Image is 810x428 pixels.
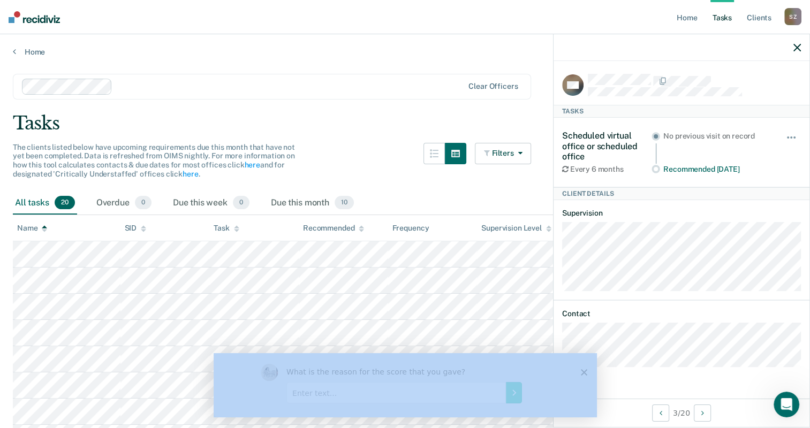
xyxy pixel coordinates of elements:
[60,6,78,23] img: Profile image for Kim
[468,82,518,91] div: Clear officers
[554,105,809,118] div: Tasks
[17,224,47,233] div: Name
[9,324,205,342] textarea: Message…
[7,4,27,25] button: go back
[214,353,597,417] iframe: Survey by Kim from Recidiviz
[335,196,354,210] span: 10
[214,224,239,233] div: Task
[55,196,75,210] span: 20
[784,8,801,25] div: S Z
[663,132,771,141] div: No previous visit on record
[168,4,188,25] button: Home
[135,196,152,210] span: 0
[475,143,532,164] button: Filters
[244,160,260,169] a: here
[171,192,252,215] div: Due this week
[125,224,147,233] div: SID
[554,399,809,427] div: 3 / 20
[694,404,711,422] button: Next Client
[46,6,63,23] div: Profile image for Krysty
[774,392,799,417] iframe: Intercom live chat
[233,196,249,210] span: 0
[17,346,25,355] button: Emoji picker
[184,342,201,359] button: Send a message…
[562,131,652,162] div: Scheduled virtual office or scheduled office
[652,404,669,422] button: Previous Client
[13,192,77,215] div: All tasks
[392,224,429,233] div: Frequency
[188,4,207,24] div: Close
[269,192,356,215] div: Due this month
[562,209,801,218] dt: Supervision
[481,224,551,233] div: Supervision Level
[554,187,809,200] div: Client Details
[31,6,48,23] img: Profile image for Rajan
[562,165,652,174] div: Every 6 months
[562,309,801,318] dt: Contact
[663,165,771,174] div: Recommended [DATE]
[13,112,797,134] div: Tasks
[82,10,119,18] h1: Recidiviz
[94,192,154,215] div: Overdue
[303,224,364,233] div: Recommended
[9,11,60,23] img: Recidiviz
[183,170,198,178] a: here
[13,47,797,57] a: Home
[13,143,295,178] span: The clients listed below have upcoming requirements due this month that have not yet been complet...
